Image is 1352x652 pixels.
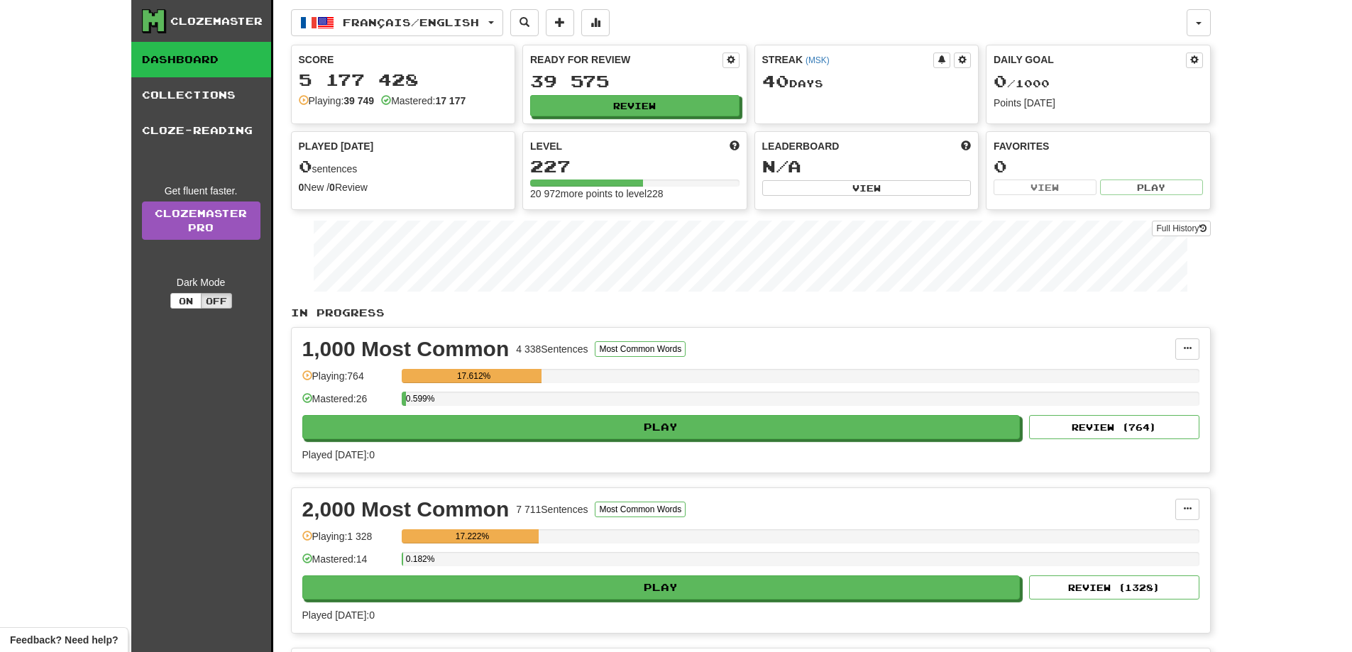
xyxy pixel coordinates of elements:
[1100,179,1203,195] button: Play
[762,53,934,67] div: Streak
[530,187,740,201] div: 20 972 more points to level 228
[302,552,395,575] div: Mastered: 14
[530,53,722,67] div: Ready for Review
[994,96,1203,110] div: Points [DATE]
[546,9,574,36] button: Add sentence to collection
[201,293,232,309] button: Off
[762,72,972,91] div: Day s
[344,95,374,106] strong: 39 749
[510,9,539,36] button: Search sentences
[595,341,686,357] button: Most Common Words
[530,158,740,175] div: 227
[299,180,508,194] div: New / Review
[994,71,1007,91] span: 0
[291,9,503,36] button: Français/English
[581,9,610,36] button: More stats
[516,342,588,356] div: 4 338 Sentences
[406,529,539,543] div: 17.222%
[142,184,260,198] div: Get fluent faster.
[730,139,740,153] span: Score more points to level up
[994,77,1050,89] span: / 1000
[291,306,1211,320] p: In Progress
[131,77,271,113] a: Collections
[299,94,375,108] div: Playing:
[762,139,840,153] span: Leaderboard
[299,139,374,153] span: Played [DATE]
[299,71,508,89] div: 5 177 428
[302,529,395,553] div: Playing: 1 328
[435,95,466,106] strong: 17 177
[406,369,542,383] div: 17.612%
[142,275,260,289] div: Dark Mode
[762,156,801,176] span: N/A
[762,180,972,196] button: View
[170,14,263,28] div: Clozemaster
[1029,415,1199,439] button: Review (764)
[961,139,971,153] span: This week in points, UTC
[299,158,508,176] div: sentences
[994,179,1097,195] button: View
[299,53,508,67] div: Score
[131,42,271,77] a: Dashboard
[302,499,510,520] div: 2,000 Most Common
[299,156,312,176] span: 0
[302,369,395,392] div: Playing: 764
[994,158,1203,175] div: 0
[299,182,304,193] strong: 0
[302,392,395,415] div: Mastered: 26
[994,139,1203,153] div: Favorites
[994,53,1186,68] div: Daily Goal
[302,415,1021,439] button: Play
[530,95,740,116] button: Review
[1152,221,1210,236] button: Full History
[381,94,466,108] div: Mastered:
[131,113,271,148] a: Cloze-Reading
[1029,575,1199,599] button: Review (1328)
[302,575,1021,599] button: Play
[10,633,118,647] span: Open feedback widget
[302,338,510,360] div: 1,000 Most Common
[806,55,830,65] a: (MSK)
[329,182,335,193] strong: 0
[343,16,479,28] span: Français / English
[530,139,562,153] span: Level
[170,293,202,309] button: On
[530,72,740,90] div: 39 575
[762,71,789,91] span: 40
[142,201,260,240] a: ClozemasterPro
[595,502,686,517] button: Most Common Words
[516,502,588,516] div: 7 711 Sentences
[302,609,375,621] span: Played [DATE]: 0
[302,449,375,460] span: Played [DATE]: 0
